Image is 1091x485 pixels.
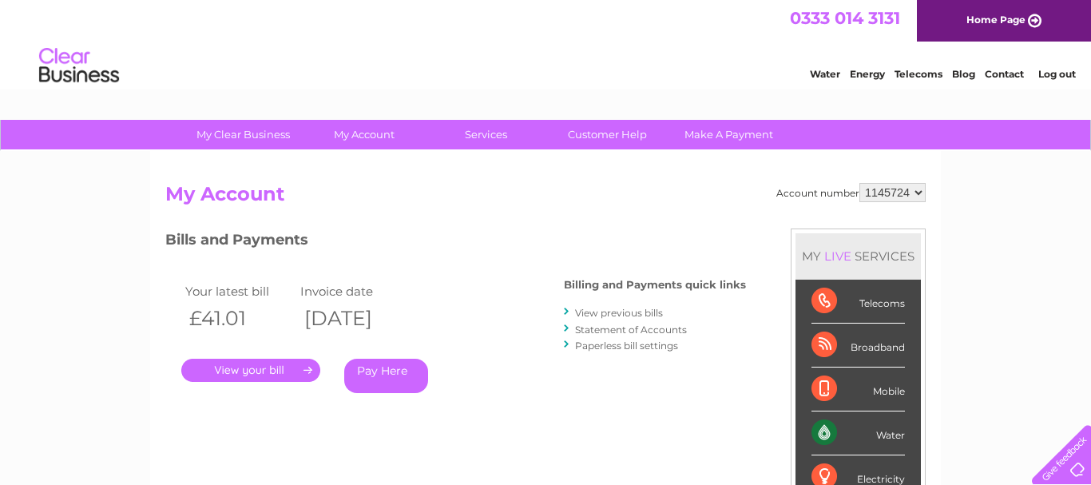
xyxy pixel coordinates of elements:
a: My Account [299,120,430,149]
div: Mobile [811,368,905,411]
a: View previous bills [575,307,663,319]
a: 0333 014 3131 [790,8,900,28]
a: Statement of Accounts [575,324,687,336]
div: Broadband [811,324,905,368]
h2: My Account [165,183,926,213]
div: Account number [776,183,926,202]
div: Clear Business is a trading name of Verastar Limited (registered in [GEOGRAPHIC_DATA] No. 3667643... [169,9,924,78]
th: [DATE] [296,302,411,335]
a: My Clear Business [177,120,309,149]
img: logo.png [38,42,120,90]
th: £41.01 [181,302,296,335]
div: Telecoms [811,280,905,324]
a: Telecoms [895,68,942,80]
div: Water [811,411,905,455]
a: Log out [1038,68,1076,80]
a: Customer Help [542,120,673,149]
a: Pay Here [344,359,428,393]
h4: Billing and Payments quick links [564,279,746,291]
a: . [181,359,320,382]
a: Make A Payment [663,120,795,149]
a: Water [810,68,840,80]
a: Blog [952,68,975,80]
a: Contact [985,68,1024,80]
a: Paperless bill settings [575,340,678,352]
td: Your latest bill [181,280,296,302]
td: Invoice date [296,280,411,302]
a: Services [420,120,552,149]
div: MY SERVICES [795,233,921,279]
h3: Bills and Payments [165,229,746,256]
a: Energy [850,68,885,80]
div: LIVE [821,248,855,264]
